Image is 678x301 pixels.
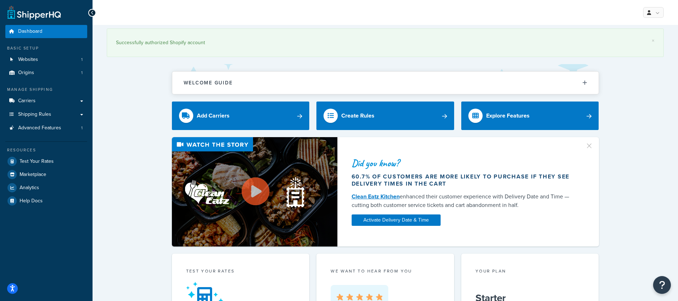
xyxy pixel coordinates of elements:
img: Video thumbnail [172,137,337,246]
div: Your Plan [475,268,585,276]
div: Explore Features [486,111,530,121]
span: Origins [18,70,34,76]
li: Origins [5,66,87,79]
a: Marketplace [5,168,87,181]
div: Create Rules [341,111,374,121]
a: Activate Delivery Date & Time [352,214,441,226]
a: Test Your Rates [5,155,87,168]
a: Create Rules [316,102,454,130]
a: Help Docs [5,194,87,207]
li: Websites [5,53,87,66]
div: Successfully authorized Shopify account [116,38,655,48]
a: Analytics [5,181,87,194]
span: Shipping Rules [18,111,51,118]
div: enhanced their customer experience with Delivery Date and Time — cutting both customer service ti... [352,192,577,209]
a: Clean Eatz Kitchen [352,192,400,201]
span: Help Docs [20,198,43,204]
a: Dashboard [5,25,87,38]
a: Origins1 [5,66,87,79]
span: Marketplace [20,172,46,178]
span: Carriers [18,98,36,104]
div: Test your rates [186,268,295,276]
a: Advanced Features1 [5,121,87,135]
div: Resources [5,147,87,153]
div: Add Carriers [197,111,230,121]
span: Dashboard [18,28,42,35]
a: × [652,38,655,43]
span: 1 [81,57,83,63]
span: Analytics [20,185,39,191]
h2: Welcome Guide [184,80,233,85]
button: Welcome Guide [172,72,599,94]
span: Advanced Features [18,125,61,131]
span: 1 [81,70,83,76]
div: Basic Setup [5,45,87,51]
button: Open Resource Center [653,276,671,294]
span: 1 [81,125,83,131]
div: Did you know? [352,158,577,168]
a: Carriers [5,94,87,108]
li: Advanced Features [5,121,87,135]
a: Add Carriers [172,102,310,130]
span: Test Your Rates [20,159,54,165]
div: 60.7% of customers are more likely to purchase if they see delivery times in the cart [352,173,577,187]
a: Explore Features [461,102,599,130]
a: Websites1 [5,53,87,66]
a: Shipping Rules [5,108,87,121]
p: we want to hear from you [331,268,440,274]
div: Manage Shipping [5,87,87,93]
span: Websites [18,57,38,63]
